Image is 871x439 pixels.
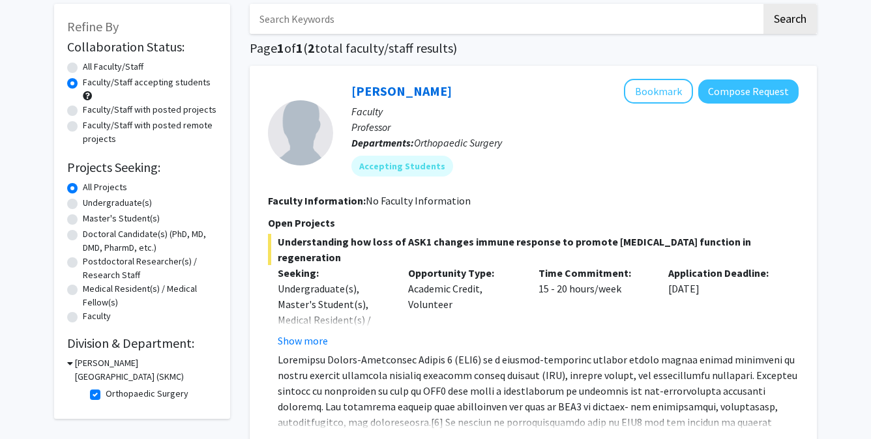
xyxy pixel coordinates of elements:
[278,281,389,343] div: Undergraduate(s), Master's Student(s), Medical Resident(s) / Medical Fellow(s)
[83,227,217,255] label: Doctoral Candidate(s) (PhD, MD, DMD, PharmD, etc.)
[296,40,303,56] span: 1
[83,180,127,194] label: All Projects
[268,234,799,265] span: Understanding how loss of ASK1 changes immune response to promote [MEDICAL_DATA] function in rege...
[268,215,799,231] p: Open Projects
[539,265,649,281] p: Time Commitment:
[408,265,519,281] p: Opportunity Type:
[83,196,152,210] label: Undergraduate(s)
[668,265,779,281] p: Application Deadline:
[67,39,217,55] h2: Collaboration Status:
[83,212,160,225] label: Master's Student(s)
[278,265,389,281] p: Seeking:
[83,76,211,89] label: Faculty/Staff accepting students
[308,40,315,56] span: 2
[83,103,216,117] label: Faculty/Staff with posted projects
[83,60,143,74] label: All Faculty/Staff
[351,83,452,99] a: [PERSON_NAME]
[277,40,284,56] span: 1
[83,119,217,146] label: Faculty/Staff with posted remote projects
[763,4,817,34] button: Search
[351,119,799,135] p: Professor
[351,156,453,177] mat-chip: Accepting Students
[366,194,471,207] span: No Faculty Information
[414,136,502,149] span: Orthopaedic Surgery
[83,255,217,282] label: Postdoctoral Researcher(s) / Research Staff
[67,160,217,175] h2: Projects Seeking:
[624,79,693,104] button: Add Theresa Freeman to Bookmarks
[351,136,414,149] b: Departments:
[250,4,761,34] input: Search Keywords
[83,282,217,309] label: Medical Resident(s) / Medical Fellow(s)
[75,356,217,384] h3: [PERSON_NAME][GEOGRAPHIC_DATA] (SKMC)
[10,380,55,429] iframe: Chat
[351,104,799,119] p: Faculty
[278,333,328,348] button: Show more
[250,40,817,56] h1: Page of ( total faculty/staff results)
[268,194,366,207] b: Faculty Information:
[83,309,111,323] label: Faculty
[529,265,659,348] div: 15 - 20 hours/week
[106,387,188,401] label: Orthopaedic Surgery
[698,79,799,104] button: Compose Request to Theresa Freeman
[67,18,119,35] span: Refine By
[398,265,529,348] div: Academic Credit, Volunteer
[658,265,789,348] div: [DATE]
[67,335,217,351] h2: Division & Department:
